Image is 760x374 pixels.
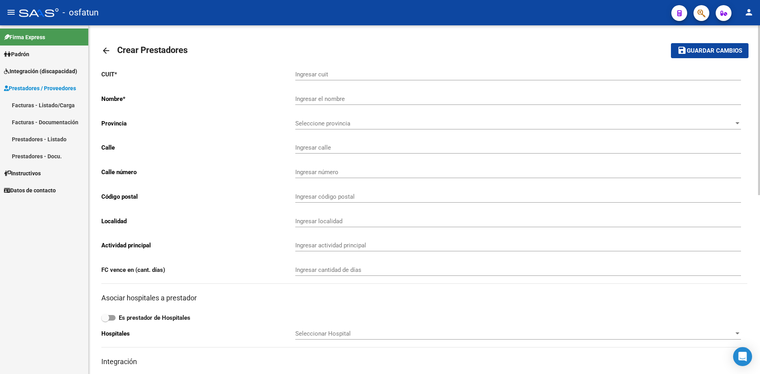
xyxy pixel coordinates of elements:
[101,329,295,338] p: Hospitales
[101,266,295,274] p: FC vence en (cant. días)
[101,217,295,226] p: Localidad
[101,46,111,55] mat-icon: arrow_back
[6,8,16,17] mat-icon: menu
[4,169,41,178] span: Instructivos
[4,84,76,93] span: Prestadores / Proveedores
[295,330,734,337] span: Seleccionar Hospital
[101,356,747,367] h3: Integración
[733,347,752,366] div: Open Intercom Messenger
[671,43,749,58] button: Guardar cambios
[677,46,687,55] mat-icon: save
[119,314,190,321] strong: Es prestador de Hospitales
[744,8,754,17] mat-icon: person
[117,45,188,55] span: Crear Prestadores
[101,143,295,152] p: Calle
[101,168,295,177] p: Calle número
[101,95,295,103] p: Nombre
[4,186,56,195] span: Datos de contacto
[101,192,295,201] p: Código postal
[4,67,77,76] span: Integración (discapacidad)
[4,50,29,59] span: Padrón
[687,47,742,55] span: Guardar cambios
[101,241,295,250] p: Actividad principal
[101,292,747,304] h3: Asociar hospitales a prestador
[63,4,99,21] span: - osfatun
[4,33,45,42] span: Firma Express
[295,120,734,127] span: Seleccione provincia
[101,70,295,79] p: CUIT
[101,119,295,128] p: Provincia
